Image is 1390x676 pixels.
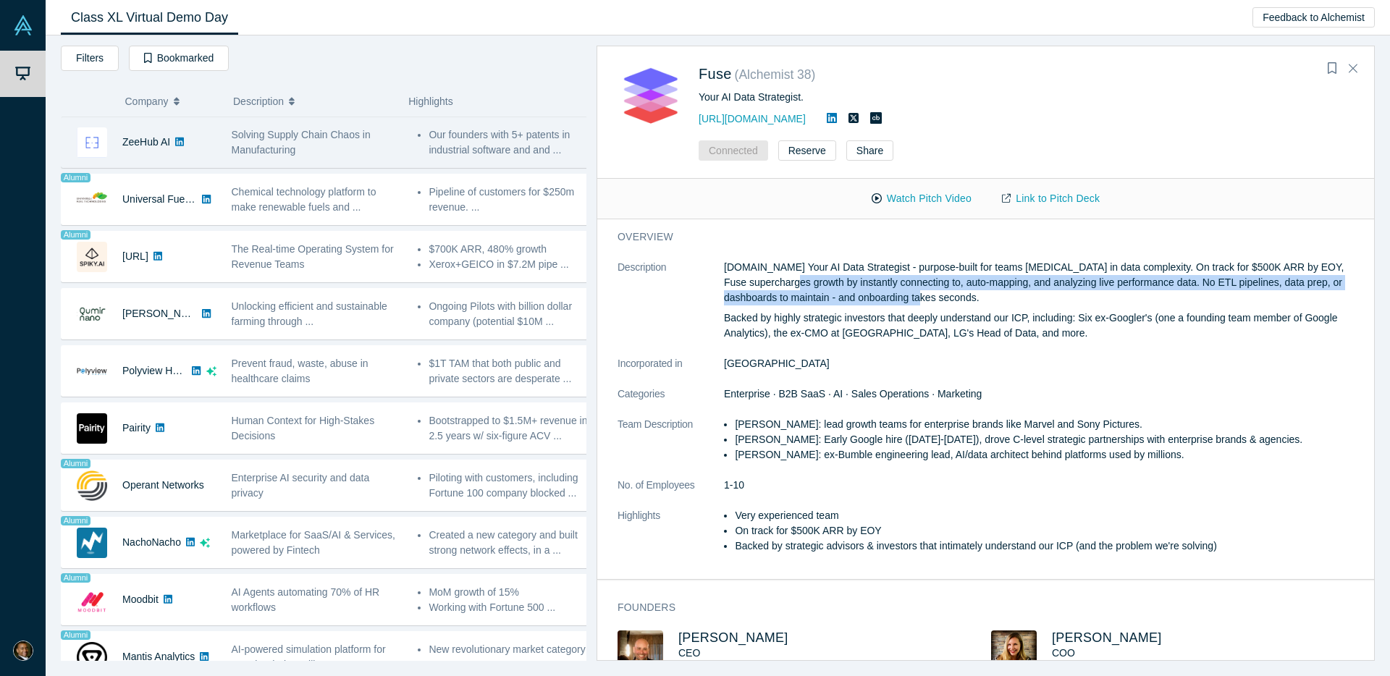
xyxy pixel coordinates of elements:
[429,127,589,158] li: Our founders with 5+ patents in industrial software and and ...
[232,586,380,613] span: AI Agents automating 70% of HR workflows
[429,356,589,386] li: $1T TAM that both public and private sectors are desperate ...
[77,642,107,672] img: Mantis Analytics's Logo
[429,257,589,272] li: Xerox+GEICO in $7.2M pipe ...
[724,388,982,400] span: Enterprise · B2B SaaS · AI · Sales Operations · Marketing
[618,62,683,128] img: Fuse's Logo
[122,593,159,605] a: Moodbit
[724,260,1365,305] p: [DOMAIN_NAME] Your AI Data Strategist - purpose-built for teams [MEDICAL_DATA] in data complexity...
[125,86,219,117] button: Company
[735,432,1365,447] li: [PERSON_NAME]: Early Google hire ([DATE]-[DATE]), drove C-level strategic partnerships with enter...
[232,186,376,213] span: Chemical technology platform to make renewable fuels and ...
[61,230,90,240] span: Alumni
[61,173,90,182] span: Alumni
[232,643,386,670] span: AI-powered simulation platform for Supply Chain resilience
[429,299,589,329] li: Ongoing Pilots with billion dollar company (potential $10M ...
[724,356,1365,371] dd: [GEOGRAPHIC_DATA]
[61,630,90,640] span: Alumni
[13,15,33,35] img: Alchemist Vault Logo
[232,300,387,327] span: Unlocking efficient and sustainable farming through ...
[233,86,393,117] button: Description
[429,470,589,501] li: Piloting with customers, including Fortune 100 company blocked ...
[778,140,836,161] button: Reserve
[735,508,1365,523] li: Very experienced team
[122,536,181,548] a: NachoNacho
[987,186,1115,211] a: Link to Pitch Deck
[77,242,107,272] img: Spiky.ai's Logo
[1052,647,1075,659] span: COO
[408,96,452,107] span: Highlights
[232,472,370,499] span: Enterprise AI security and data privacy
[429,528,589,558] li: Created a new category and built strong network effects, in a ...
[77,299,107,329] img: Qumir Nano's Logo
[429,642,589,672] li: New revolutionary market category ...
[122,308,206,319] a: [PERSON_NAME]
[232,243,394,270] span: The Real-time Operating System for Revenue Teams
[61,516,90,525] span: Alumni
[618,478,724,508] dt: No. of Employees
[699,113,806,124] a: [URL][DOMAIN_NAME]
[61,46,119,71] button: Filters
[1252,7,1375,28] button: Feedback to Alchemist
[13,641,33,661] img: Juan Scarlett's Account
[1052,630,1162,645] a: [PERSON_NAME]
[77,585,107,615] img: Moodbit's Logo
[61,1,238,35] a: Class XL Virtual Demo Day
[200,538,210,548] svg: dsa ai sparkles
[232,415,375,441] span: Human Context for High-Stakes Decisions
[122,422,151,434] a: Pairity
[846,140,893,161] button: Share
[129,46,229,71] button: Bookmarked
[429,185,589,215] li: Pipeline of customers for $250m revenue. ...
[232,129,371,156] span: Solving Supply Chain Chaos in Manufacturing
[735,417,1365,432] li: [PERSON_NAME]: lead growth teams for enterprise brands like Marvel and Sony Pictures.
[429,242,589,257] li: $700K ARR, 480% growth
[232,529,395,556] span: Marketplace for SaaS/AI & Services, powered by Fintech
[122,365,195,376] a: Polyview Health
[61,573,90,583] span: Alumni
[77,528,107,558] img: NachoNacho's Logo
[122,479,204,491] a: Operant Networks
[429,585,589,600] li: MoM growth of 15%
[735,447,1365,462] li: [PERSON_NAME]: ex-Bumble engineering lead, AI/data architect behind platforms used by millions.
[678,630,788,645] a: [PERSON_NAME]
[77,127,107,158] img: ZeeHub AI's Logo
[618,630,663,674] img: Jeff Cherkassky's Profile Image
[735,523,1365,538] li: On track for $500K ARR by EOY
[233,86,284,117] span: Description
[735,67,816,82] small: ( Alchemist 38 )
[724,478,1365,493] dd: 1-10
[77,413,107,444] img: Pairity's Logo
[77,470,107,501] img: Operant Networks's Logo
[77,185,107,215] img: Universal Fuel Technologies's Logo
[618,600,1344,615] h3: Founders
[618,508,724,569] dt: Highlights
[122,250,148,262] a: [URL]
[618,417,724,478] dt: Team Description
[618,356,724,386] dt: Incorporated in
[77,356,107,386] img: Polyview Health's Logo
[122,136,170,148] a: ZeeHub AI
[1322,59,1342,79] button: Bookmark
[735,538,1365,554] li: Backed by strategic advisors & investors that intimately understand our ICP (and the problem we'r...
[61,459,90,468] span: Alumni
[618,260,724,356] dt: Description
[125,86,169,117] span: Company
[856,186,987,211] button: Watch Pitch Video
[232,358,368,384] span: Prevent fraud, waste, abuse in healthcare claims
[699,90,1181,105] div: Your AI Data Strategist.
[206,366,216,376] svg: dsa ai sparkles
[618,386,724,417] dt: Categories
[699,140,768,161] button: Connected
[1342,57,1364,80] button: Close
[724,310,1365,341] p: Backed by highly strategic investors that deeply understand our ICP, including: Six ex-Googler's ...
[618,229,1344,245] h3: overview
[678,647,700,659] span: CEO
[122,651,195,662] a: Mantis Analytics
[429,600,589,615] li: Working with Fortune 500 ...
[429,413,589,444] li: Bootstrapped to $1.5M+ revenue in 2.5 years w/ six-figure ACV ...
[699,66,732,82] a: Fuse
[122,193,249,205] a: Universal Fuel Technologies
[991,630,1037,674] img: Jill Randell's Profile Image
